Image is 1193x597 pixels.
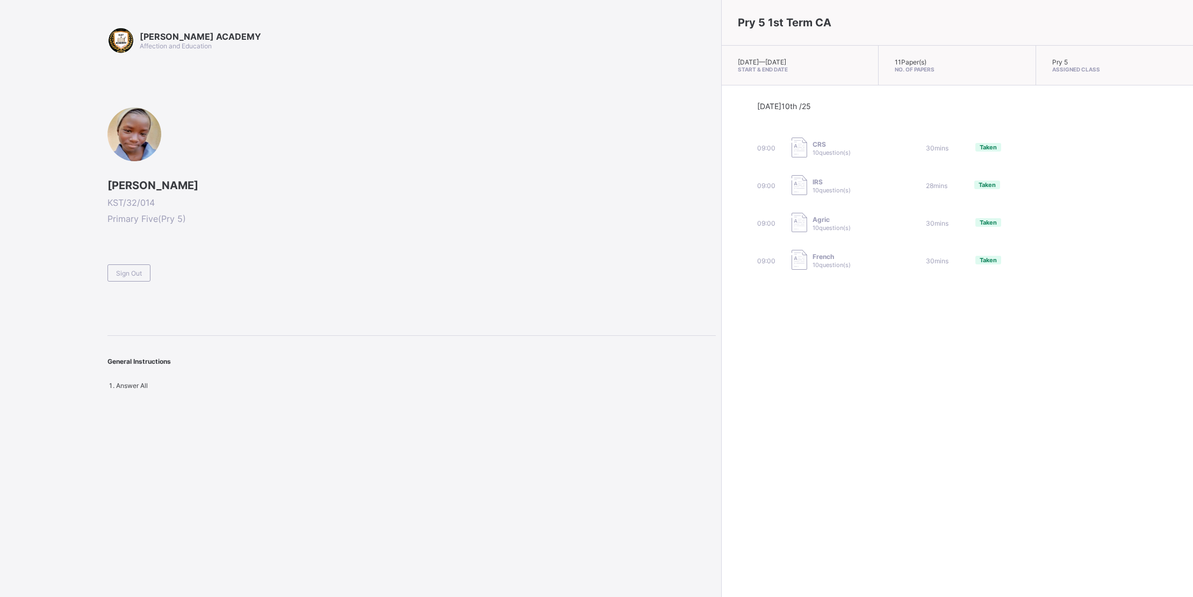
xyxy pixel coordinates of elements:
span: Answer All [116,382,148,390]
span: Taken [980,143,997,151]
span: General Instructions [107,357,171,365]
span: Start & End Date [738,66,862,73]
span: Affection and Education [140,42,212,50]
img: take_paper.cd97e1aca70de81545fe8e300f84619e.svg [792,138,807,157]
span: Taken [980,219,997,226]
span: 10 question(s) [813,186,851,194]
span: Agric [813,215,851,224]
span: French [813,253,851,261]
span: Pry 5 1st Term CA [738,16,831,29]
span: Primary Five ( Pry 5 ) [107,213,716,224]
span: 09:00 [757,182,775,190]
span: 10 question(s) [813,149,851,156]
span: KST/32/014 [107,197,716,208]
span: Taken [979,181,996,189]
span: 30 mins [926,144,948,152]
span: 09:00 [757,219,775,227]
span: Pry 5 [1052,58,1068,66]
span: 10 question(s) [813,261,851,269]
span: [DATE] 10th /25 [757,102,811,111]
span: [PERSON_NAME] [107,179,716,192]
span: 30 mins [926,257,948,265]
span: 30 mins [926,219,948,227]
span: Assigned Class [1052,66,1177,73]
img: take_paper.cd97e1aca70de81545fe8e300f84619e.svg [792,213,807,233]
img: take_paper.cd97e1aca70de81545fe8e300f84619e.svg [792,250,807,270]
span: Sign Out [116,269,142,277]
span: No. of Papers [895,66,1019,73]
span: Taken [980,256,997,264]
span: IRS [813,178,851,186]
span: [PERSON_NAME] ACADEMY [140,31,261,42]
span: CRS [813,140,851,148]
span: 28 mins [926,182,947,190]
span: [DATE] — [DATE] [738,58,786,66]
span: 10 question(s) [813,224,851,232]
span: 09:00 [757,144,775,152]
span: 11 Paper(s) [895,58,926,66]
span: 09:00 [757,257,775,265]
img: take_paper.cd97e1aca70de81545fe8e300f84619e.svg [792,175,807,195]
